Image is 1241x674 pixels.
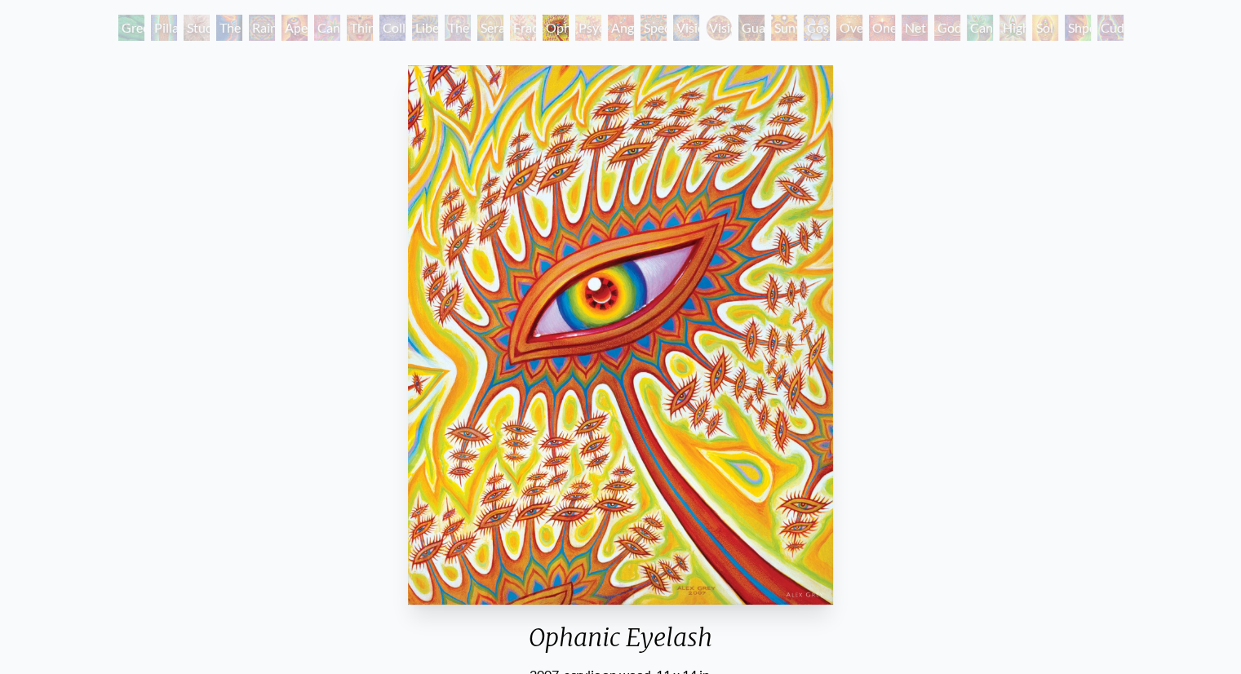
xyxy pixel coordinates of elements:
[379,15,406,41] div: Collective Vision
[999,15,1026,41] div: Higher Vision
[967,15,993,41] div: Cannafist
[575,15,601,41] div: Psychomicrograph of a Fractal Paisley Cherub Feather Tip
[151,15,177,41] div: Pillar of Awareness
[836,15,862,41] div: Oversoul
[804,15,830,41] div: Cosmic Elf
[216,15,242,41] div: The Torch
[543,15,569,41] div: Ophanic Eyelash
[347,15,373,41] div: Third Eye Tears of Joy
[408,65,833,605] img: Orphanic-Eyelash-2007-Alex-Grey-watermarked.jpg
[1097,15,1124,41] div: Cuddle
[401,623,840,665] div: Ophanic Eyelash
[445,15,471,41] div: The Seer
[902,15,928,41] div: Net of Being
[249,15,275,41] div: Rainbow Eye Ripple
[706,15,732,41] div: Vision Crystal Tondo
[608,15,634,41] div: Angel Skin
[640,15,667,41] div: Spectral Lotus
[1065,15,1091,41] div: Shpongled
[184,15,210,41] div: Study for the Great Turn
[869,15,895,41] div: One
[314,15,340,41] div: Cannabis Sutra
[118,15,144,41] div: Green Hand
[477,15,503,41] div: Seraphic Transport Docking on the Third Eye
[1032,15,1058,41] div: Sol Invictus
[510,15,536,41] div: Fractal Eyes
[412,15,438,41] div: Liberation Through Seeing
[738,15,765,41] div: Guardian of Infinite Vision
[673,15,699,41] div: Vision Crystal
[281,15,308,41] div: Aperture
[771,15,797,41] div: Sunyata
[934,15,960,41] div: Godself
